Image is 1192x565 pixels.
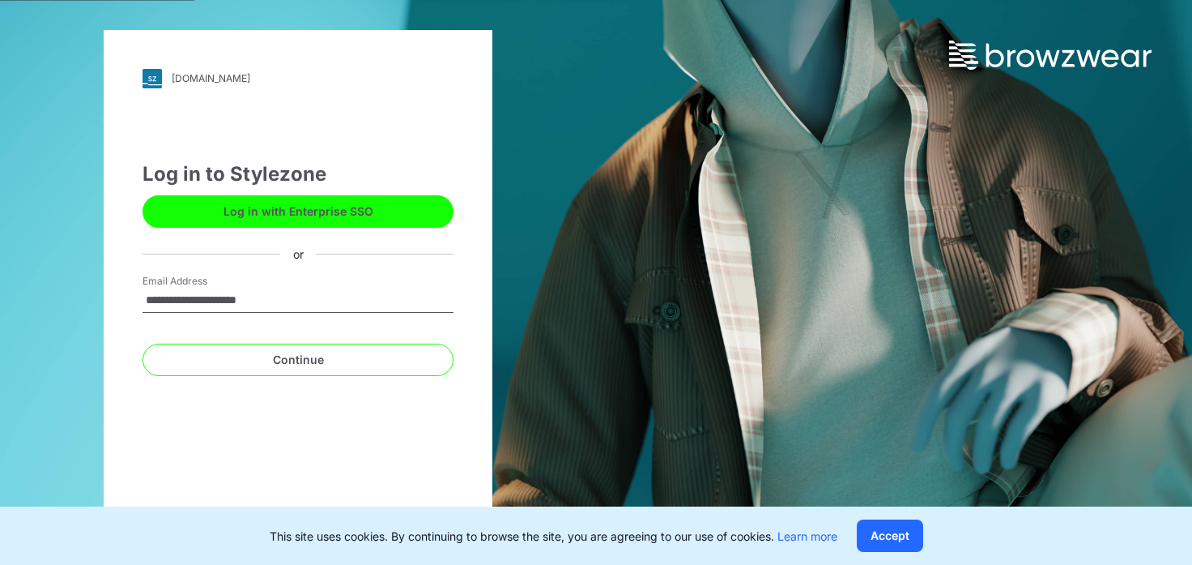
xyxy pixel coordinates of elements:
[143,69,162,88] img: svg+xml;base64,PHN2ZyB3aWR0aD0iMjgiIGhlaWdodD0iMjgiIHZpZXdCb3g9IjAgMCAyOCAyOCIgZmlsbD0ibm9uZSIgeG...
[143,195,453,228] button: Log in with Enterprise SSO
[949,41,1152,70] img: browzwear-logo.73288ffb.svg
[280,246,317,263] div: or
[143,69,453,88] a: [DOMAIN_NAME]
[777,529,837,543] a: Learn more
[143,160,453,189] div: Log in to Stylezone
[857,520,923,552] button: Accept
[270,528,837,545] p: This site uses cookies. By continuing to browse the site, you are agreeing to our use of cookies.
[143,344,453,376] button: Continue
[172,72,250,84] div: [DOMAIN_NAME]
[143,274,256,289] label: Email Address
